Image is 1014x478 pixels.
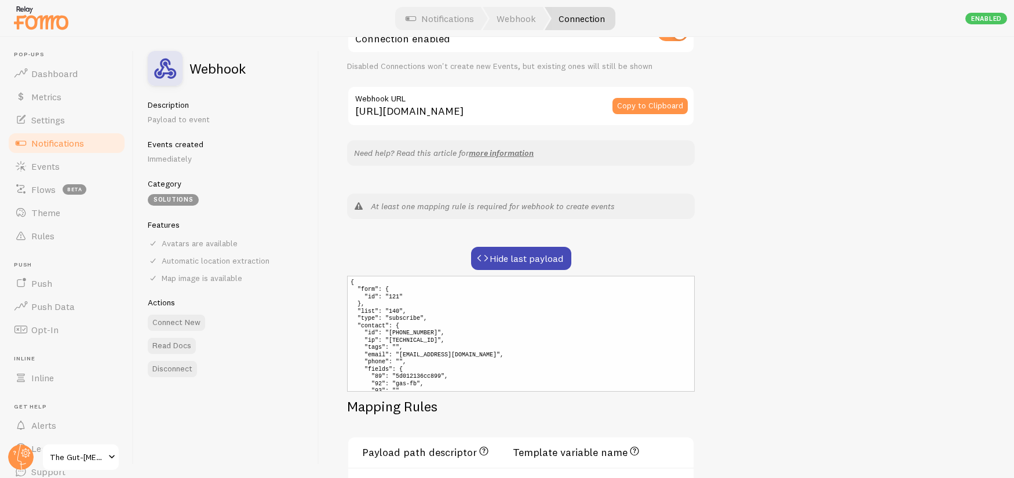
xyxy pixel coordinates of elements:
a: Theme [7,201,126,224]
span: Notifications [31,137,84,149]
span: Learn [31,443,55,454]
span: Pop-ups [14,51,126,59]
a: Push Data [7,295,126,318]
span: beta [63,184,86,195]
div: Map image is available [148,273,305,283]
button: Disconnect [148,361,197,377]
img: fomo-relay-logo-orange.svg [12,3,70,32]
button: Copy to Clipboard [612,98,688,114]
h5: Events created [148,139,305,149]
a: Flows beta [7,178,126,201]
a: more information [469,148,534,158]
h3: Payload path descriptor [362,444,506,459]
span: Events [31,160,60,172]
div: Avatars are available [148,238,305,249]
a: Alerts [7,414,126,437]
h5: Category [148,178,305,189]
h2: Mapping Rules [347,397,437,415]
a: Push [7,272,126,295]
span: Theme [31,207,60,218]
a: Learn [7,437,126,460]
h3: Template variable name [513,444,641,459]
h5: Actions [148,297,305,308]
a: Events [7,155,126,178]
h2: Webhook [189,61,246,75]
a: Inline [7,366,126,389]
p: Immediately [148,153,305,165]
div: Automatic location extraction [148,256,305,266]
span: Support [31,466,65,477]
span: Get Help [14,403,126,411]
a: Dashboard [7,62,126,85]
label: Webhook URL [347,86,695,105]
span: Dashboard [31,68,78,79]
a: Rules [7,224,126,247]
span: Push Data [31,301,75,312]
span: Settings [31,114,65,126]
span: Rules [31,230,54,242]
span: Push [31,278,52,289]
a: Read Docs [148,338,196,354]
span: The Gut-[MEDICAL_DATA] Solution [50,450,105,464]
a: Metrics [7,85,126,108]
h5: Features [148,220,305,230]
p: Payload to event [148,114,305,125]
span: Opt-In [31,324,59,335]
button: Connect New [148,315,205,331]
button: Hide last payload [471,247,571,270]
a: Notifications [7,132,126,155]
span: Push [14,261,126,269]
p: Need help? Read this article for [354,147,688,159]
em: At least one mapping rule is required for webhook to create events [371,201,615,211]
h5: Description [148,100,305,110]
img: fomo_icons_custom_webhook.svg [148,51,183,86]
div: Disabled Connections won't create new Events, but existing ones will still be shown [347,61,695,72]
a: Opt-In [7,318,126,341]
span: Flows [31,184,56,195]
a: Settings [7,108,126,132]
span: Metrics [31,91,61,103]
pre: { "form": { "id": "121" }, "list": "140", "type": "subscribe", "contact": { "id": "[PHONE_NUMBER]... [347,276,695,392]
div: Solutions [148,194,199,206]
span: Alerts [31,419,56,431]
span: Inline [31,372,54,384]
span: Inline [14,355,126,363]
a: The Gut-[MEDICAL_DATA] Solution [42,443,120,471]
